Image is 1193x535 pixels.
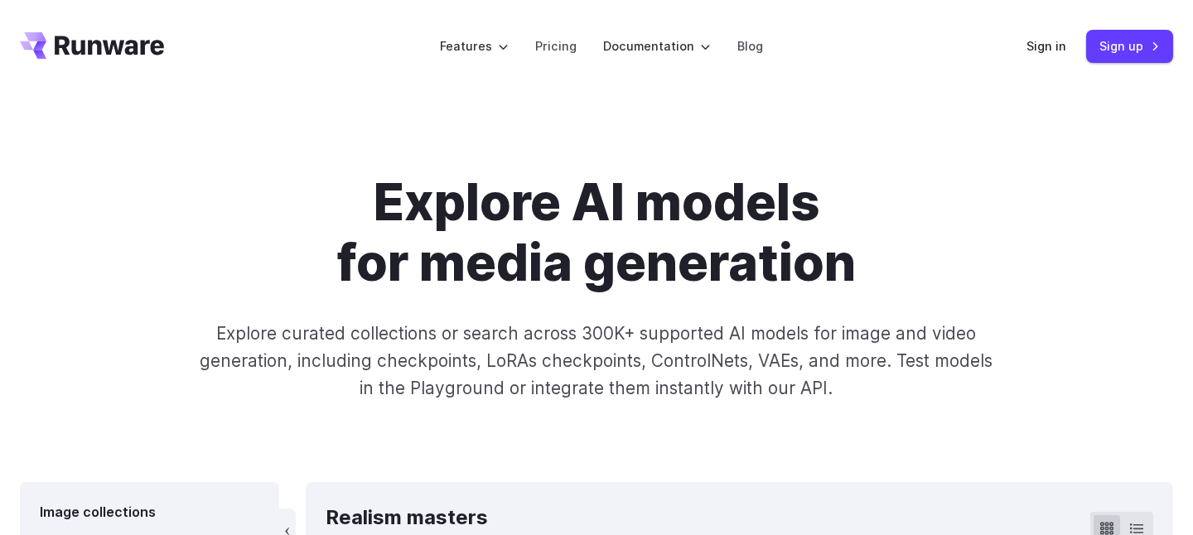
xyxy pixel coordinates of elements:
a: Go to / [20,32,164,59]
a: Sign up [1086,30,1173,62]
label: Documentation [603,36,711,55]
label: Features [440,36,509,55]
div: Realism masters [326,502,841,533]
a: Pricing [535,36,577,55]
h1: Explore AI models for media generation [135,172,1058,293]
p: Explore curated collections or search across 300K+ supported AI models for image and video genera... [193,320,1000,402]
a: Sign in [1026,36,1066,55]
a: Blog [737,36,763,55]
div: Image collections [40,502,259,523]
